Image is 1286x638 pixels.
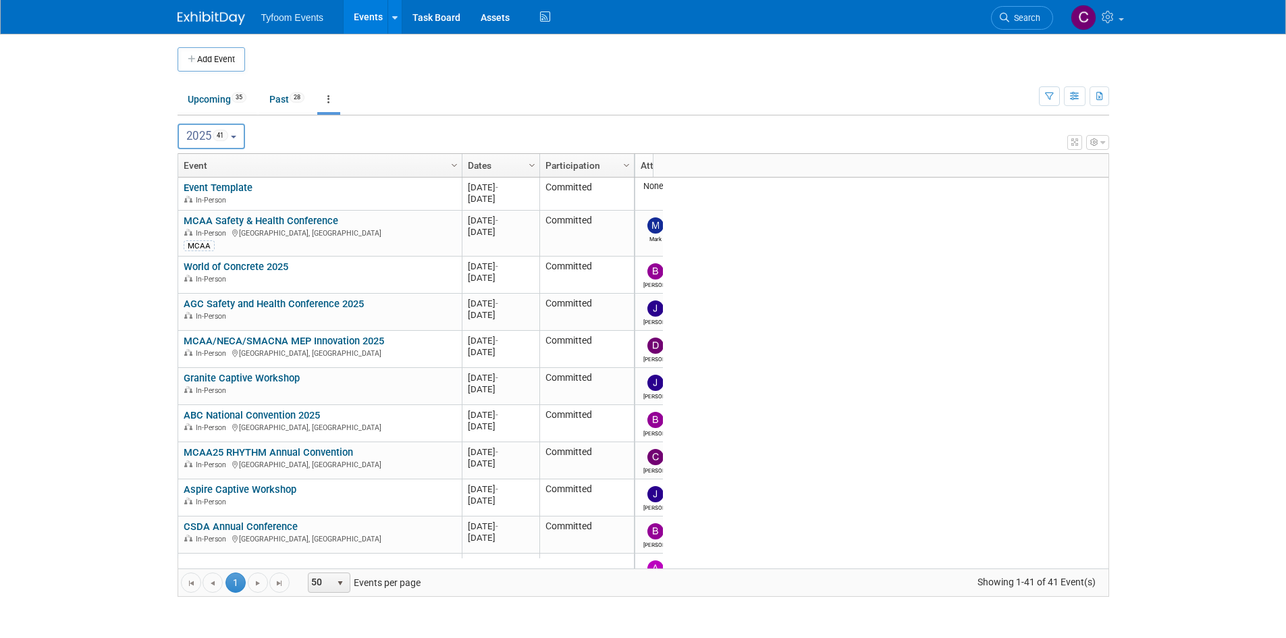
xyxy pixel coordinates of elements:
[178,47,245,72] button: Add Event
[213,130,228,141] span: 41
[643,317,667,325] div: Jason Cuskelly
[184,558,258,570] a: World of Asphalt
[184,182,252,194] a: Event Template
[539,405,634,442] td: Committed
[184,349,192,356] img: In-Person Event
[468,409,533,421] div: [DATE]
[184,240,215,251] div: MCAA
[647,263,664,280] img: Brandon Nelson
[647,338,664,354] img: Drew Peterson
[290,92,304,103] span: 28
[252,578,263,589] span: Go to the next page
[621,160,632,171] span: Column Settings
[468,372,533,383] div: [DATE]
[468,483,533,495] div: [DATE]
[468,346,533,358] div: [DATE]
[184,498,192,504] img: In-Person Event
[468,154,531,177] a: Dates
[225,573,246,593] span: 1
[640,181,765,192] div: None tagged
[184,196,192,203] img: In-Person Event
[196,460,230,469] span: In-Person
[643,465,667,474] div: Chris Walker
[232,92,246,103] span: 35
[248,573,268,593] a: Go to the next page
[274,578,285,589] span: Go to the last page
[186,129,228,142] span: 2025
[647,217,664,234] img: Mark Nelson
[539,211,634,257] td: Committed
[184,535,192,541] img: In-Person Event
[335,578,346,589] span: select
[184,229,192,236] img: In-Person Event
[1009,13,1040,23] span: Search
[468,298,533,309] div: [DATE]
[647,523,664,539] img: Brandon Nelson
[184,483,296,496] a: Aspire Captive Workshop
[539,178,634,211] td: Committed
[495,521,498,531] span: -
[468,532,533,543] div: [DATE]
[643,234,667,242] div: Mark Nelson
[181,573,201,593] a: Go to the first page
[196,386,230,395] span: In-Person
[539,294,634,331] td: Committed
[468,383,533,395] div: [DATE]
[261,12,324,23] span: Tyfoom Events
[647,449,664,465] img: Chris Walker
[184,533,456,544] div: [GEOGRAPHIC_DATA], [GEOGRAPHIC_DATA]
[525,154,539,174] a: Column Settings
[495,182,498,192] span: -
[447,154,462,174] a: Column Settings
[184,521,298,533] a: CSDA Annual Conference
[468,261,533,272] div: [DATE]
[468,272,533,284] div: [DATE]
[196,275,230,284] span: In-Person
[545,154,625,177] a: Participation
[468,458,533,469] div: [DATE]
[290,573,434,593] span: Events per page
[991,6,1053,30] a: Search
[539,479,634,516] td: Committed
[1071,5,1096,30] img: Chris Walker
[468,421,533,432] div: [DATE]
[259,86,315,112] a: Past28
[539,368,634,405] td: Committed
[184,347,456,358] div: [GEOGRAPHIC_DATA], [GEOGRAPHIC_DATA]
[203,573,223,593] a: Go to the previous page
[196,196,230,205] span: In-Person
[184,215,338,227] a: MCAA Safety & Health Conference
[468,193,533,205] div: [DATE]
[643,428,667,437] div: Brandon Nelson
[184,227,456,238] div: [GEOGRAPHIC_DATA], [GEOGRAPHIC_DATA]
[647,560,664,577] img: Adriane Miller
[184,335,384,347] a: MCAA/NECA/SMACNA MEP Innovation 2025
[184,458,456,470] div: [GEOGRAPHIC_DATA], [GEOGRAPHIC_DATA]
[495,261,498,271] span: -
[468,446,533,458] div: [DATE]
[178,86,257,112] a: Upcoming35
[468,182,533,193] div: [DATE]
[495,410,498,420] span: -
[269,573,290,593] a: Go to the last page
[495,298,498,309] span: -
[495,336,498,346] span: -
[619,154,634,174] a: Column Settings
[641,154,761,177] a: Attendees
[468,309,533,321] div: [DATE]
[643,280,667,288] div: Brandon Nelson
[178,11,245,25] img: ExhibitDay
[965,573,1108,591] span: Showing 1-41 of 41 Event(s)
[643,391,667,400] div: Jason Cuskelly
[196,349,230,358] span: In-Person
[449,160,460,171] span: Column Settings
[309,573,331,592] span: 50
[527,160,537,171] span: Column Settings
[647,412,664,428] img: Brandon Nelson
[643,539,667,548] div: Brandon Nelson
[184,298,364,310] a: AGC Safety and Health Conference 2025
[178,124,246,149] button: 202541
[539,331,634,368] td: Committed
[643,502,667,511] div: Jason Cuskelly
[495,558,498,568] span: -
